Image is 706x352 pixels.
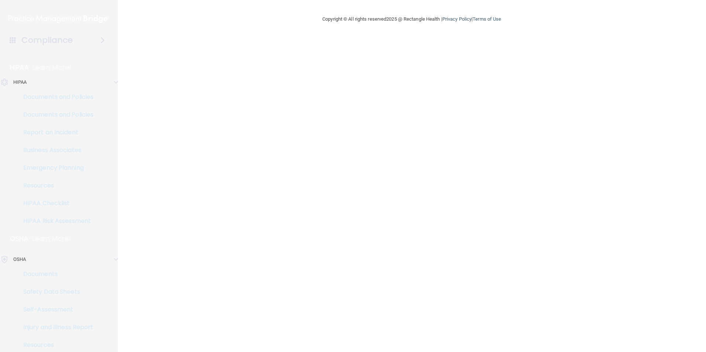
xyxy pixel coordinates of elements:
[5,341,106,349] p: Resources
[442,16,472,22] a: Privacy Policy
[5,93,106,101] p: Documents and Policies
[5,306,106,313] p: Self-Assessment
[5,164,106,172] p: Emergency Planning
[5,324,106,331] p: Injury and Illness Report
[10,63,29,72] p: HIPAA
[13,255,26,264] p: OSHA
[5,182,106,189] p: Resources
[5,200,106,207] p: HIPAA Checklist
[10,234,28,243] p: OSHA
[5,217,106,225] p: HIPAA Risk Assessment
[5,111,106,118] p: Documents and Policies
[21,35,73,45] h4: Compliance
[5,270,106,278] p: Documents
[5,146,106,154] p: Business Associates
[5,288,106,296] p: Safety Data Sheets
[32,63,72,72] p: Learn More!
[13,78,27,87] p: HIPAA
[8,11,109,26] img: PMB logo
[473,16,501,22] a: Terms of Use
[5,129,106,136] p: Report an Incident
[32,234,71,243] p: Learn More!
[277,7,546,31] div: Copyright © All rights reserved 2025 @ Rectangle Health | |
